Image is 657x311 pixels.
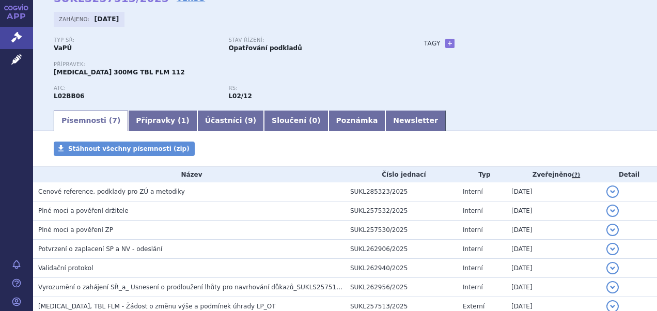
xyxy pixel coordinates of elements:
button: detail [606,224,619,236]
th: Název [33,167,345,182]
th: Detail [601,167,657,182]
span: Cenové reference, podklady pro ZÚ a metodiky [38,188,185,195]
button: detail [606,262,619,274]
button: detail [606,243,619,255]
button: detail [606,185,619,198]
span: Interní [463,284,483,291]
span: Zahájeno: [59,15,91,23]
a: Poznámka [328,111,386,131]
span: NUBEQA, TBL FLM - Žádost o změnu výše a podmínek úhrady LP_OT [38,303,276,310]
strong: VaPÚ [54,44,72,52]
span: 9 [248,116,253,125]
button: detail [606,205,619,217]
span: Validační protokol [38,265,93,272]
strong: [DATE] [95,15,119,23]
a: Stáhnout všechny písemnosti (zip) [54,142,195,156]
span: Plné moci a pověření držitele [38,207,129,214]
a: Newsletter [385,111,446,131]
th: Zveřejněno [506,167,601,182]
a: + [445,39,455,48]
span: Interní [463,245,483,253]
td: SUKL262906/2025 [345,240,458,259]
a: Účastníci (9) [197,111,264,131]
p: Přípravek: [54,61,403,68]
p: ATC: [54,85,218,91]
abbr: (?) [572,172,580,179]
span: 1 [181,116,186,125]
td: [DATE] [506,182,601,201]
td: [DATE] [506,221,601,240]
span: 0 [312,116,317,125]
td: [DATE] [506,278,601,297]
td: SUKL262940/2025 [345,259,458,278]
td: [DATE] [506,259,601,278]
td: SUKL285323/2025 [345,182,458,201]
span: [MEDICAL_DATA] 300MG TBL FLM 112 [54,69,185,76]
span: Interní [463,207,483,214]
a: Sloučení (0) [264,111,328,131]
p: RS: [228,85,393,91]
span: Interní [463,188,483,195]
span: Potvrzení o zaplacení SP a NV - odeslání [38,245,162,253]
td: [DATE] [506,201,601,221]
a: Přípravky (1) [128,111,197,131]
td: SUKL257532/2025 [345,201,458,221]
a: Písemnosti (7) [54,111,128,131]
span: 7 [112,116,117,125]
span: Plné moci a pověření ZP [38,226,113,234]
span: Interní [463,265,483,272]
p: Typ SŘ: [54,37,218,43]
span: Stáhnout všechny písemnosti (zip) [68,145,190,152]
td: SUKL262956/2025 [345,278,458,297]
td: [DATE] [506,240,601,259]
span: Externí [463,303,484,310]
h3: Tagy [424,37,441,50]
td: SUKL257530/2025 [345,221,458,240]
p: Stav řízení: [228,37,393,43]
span: Interní [463,226,483,234]
strong: inhibitory androgenových receptorů druhé generace, perorální podání [228,92,252,100]
th: Typ [458,167,506,182]
span: Vyrozumění o zahájení SŘ_a_ Usnesení o prodloužení lhůty pro navrhování důkazů_SUKLS257513/2025 [38,284,358,291]
th: Číslo jednací [345,167,458,182]
button: detail [606,281,619,293]
strong: Opatřování podkladů [228,44,302,52]
strong: DAROLUTAMID [54,92,84,100]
